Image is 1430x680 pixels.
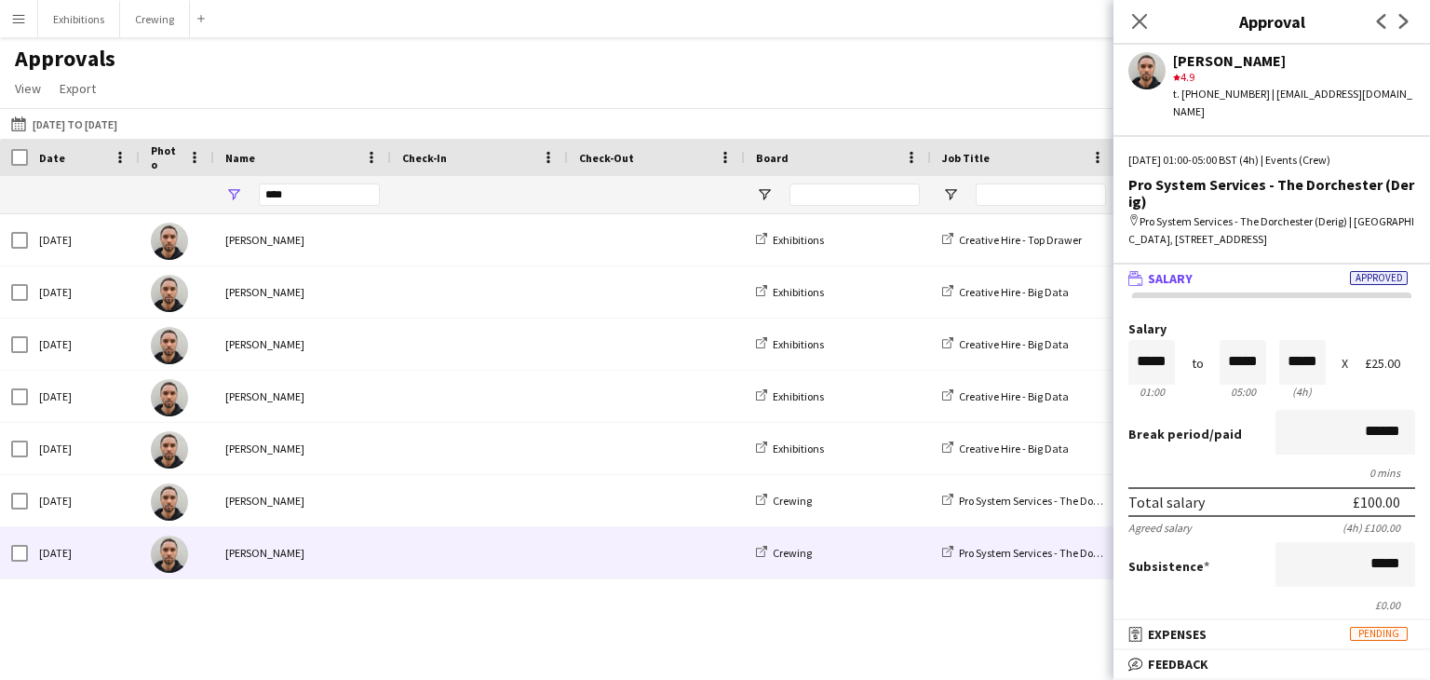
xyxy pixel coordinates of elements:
div: [DATE] 01:00-05:00 BST (4h) | Events (Crew) [1128,152,1415,169]
mat-expansion-panel-header: Feedback [1113,650,1430,678]
a: Creative Hire - Big Data [942,285,1069,299]
div: [DATE] [28,475,140,526]
div: [DATE] [28,423,140,474]
span: Creative Hire - Big Data [959,285,1069,299]
div: £25.00 [1365,357,1415,371]
div: 05:00 [1220,385,1266,399]
input: Name Filter Input [259,184,380,206]
input: Job Title Filter Input [976,184,1106,206]
mat-expansion-panel-header: SalaryApproved [1113,265,1430,292]
span: Creative Hire - Top Drawer [959,233,1082,247]
img: Joseph Smart [151,431,188,469]
div: [DATE] [28,266,140,318]
span: Export [60,80,96,97]
button: Open Filter Menu [942,186,959,203]
button: [DATE] to [DATE] [7,113,121,135]
div: 0 mins [1128,466,1415,480]
a: Creative Hire - Top Drawer [942,233,1082,247]
span: Exhibitions [773,442,824,456]
img: Joseph Smart [151,536,188,573]
mat-expansion-panel-header: ExpensesPending [1113,620,1430,648]
div: [PERSON_NAME] [1173,52,1415,69]
span: Board [756,151,789,165]
div: [PERSON_NAME] [214,423,391,474]
button: Open Filter Menu [756,186,773,203]
div: [PERSON_NAME] [214,371,391,422]
img: Joseph Smart [151,327,188,364]
div: [PERSON_NAME] [214,527,391,578]
img: Joseph Smart [151,275,188,312]
span: Crewing [773,546,812,560]
span: Photo [151,143,181,171]
span: Check-In [402,151,447,165]
label: /paid [1128,426,1242,442]
span: Creative Hire - Big Data [959,337,1069,351]
div: [PERSON_NAME] [214,475,391,526]
a: Exhibitions [756,285,824,299]
a: Creative Hire - Big Data [942,389,1069,403]
span: Approved [1350,271,1408,285]
div: (4h) £100.00 [1342,521,1415,535]
a: Pro System Services - The Dorchester (Build) [942,494,1167,508]
span: Exhibitions [773,233,824,247]
img: Joseph Smart [151,483,188,521]
img: Joseph Smart [151,379,188,416]
div: [DATE] [28,371,140,422]
span: Break period [1128,426,1209,442]
button: Crewing [120,1,190,37]
span: Crewing [773,494,812,508]
img: Joseph Smart [151,223,188,260]
span: Check-Out [579,151,634,165]
a: Crewing [756,546,812,560]
input: Board Filter Input [789,184,920,206]
a: Exhibitions [756,233,824,247]
label: Subsistence [1128,558,1209,575]
span: Salary [1148,270,1193,287]
span: Pending [1350,627,1408,641]
div: Agreed salary [1128,521,1192,535]
a: Export [52,76,103,101]
span: Job Title [942,151,990,165]
div: X [1342,357,1348,371]
div: [PERSON_NAME] [214,319,391,370]
a: Exhibitions [756,442,824,456]
span: Creative Hire - Big Data [959,389,1069,403]
button: Open Filter Menu [225,186,242,203]
span: Creative Hire - Big Data [959,442,1069,456]
span: Expenses [1148,626,1207,643]
div: [PERSON_NAME] [214,266,391,318]
span: Exhibitions [773,389,824,403]
div: [DATE] [28,214,140,265]
div: t. [PHONE_NUMBER] | [EMAIL_ADDRESS][DOMAIN_NAME] [1173,86,1415,119]
a: Creative Hire - Big Data [942,442,1069,456]
div: £100.00 [1353,493,1400,511]
span: Date [39,151,65,165]
div: 01:00 [1128,385,1175,399]
div: Total salary [1128,493,1205,511]
a: View [7,76,48,101]
div: Pro System Services - The Dorchester (Derig) [1128,176,1415,210]
a: Crewing [756,494,812,508]
span: Pro System Services - The Dorchester (Derig) [959,546,1167,560]
label: Salary [1128,322,1415,336]
div: to [1192,357,1204,371]
span: Pro System Services - The Dorchester (Build) [959,494,1167,508]
span: Feedback [1148,656,1208,673]
span: Name [225,151,255,165]
div: [PERSON_NAME] [214,214,391,265]
div: Pro System Services - The Dorchester (Derig) | [GEOGRAPHIC_DATA], [STREET_ADDRESS] [1128,213,1415,247]
div: 4h [1279,385,1326,399]
span: Exhibitions [773,285,824,299]
div: £0.00 [1128,598,1415,612]
span: View [15,80,41,97]
div: [DATE] [28,527,140,578]
a: Exhibitions [756,389,824,403]
div: [DATE] [28,319,140,370]
div: 4.9 [1173,69,1415,86]
button: Exhibitions [38,1,120,37]
span: Exhibitions [773,337,824,351]
a: Pro System Services - The Dorchester (Derig) [942,546,1167,560]
a: Exhibitions [756,337,824,351]
h3: Approval [1113,9,1430,34]
a: Creative Hire - Big Data [942,337,1069,351]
